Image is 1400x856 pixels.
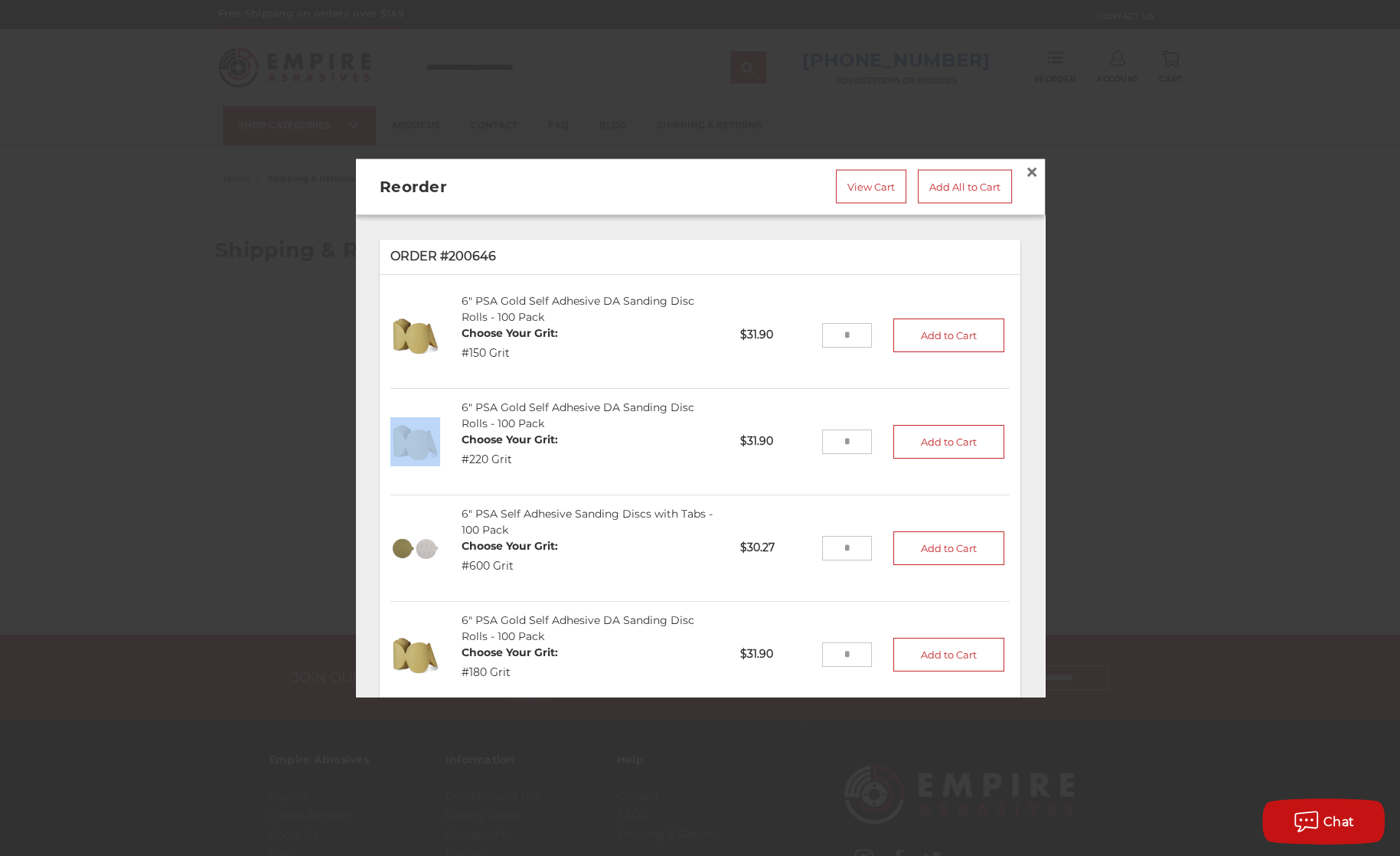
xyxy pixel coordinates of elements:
[380,175,632,198] h2: Reorder
[390,417,440,466] img: 6
[1020,160,1044,185] a: Close
[1262,799,1385,845] button: Chat
[462,431,558,447] dt: Choose Your Grit:
[390,629,440,679] img: 6
[729,529,822,567] p: $30.27
[729,635,822,673] p: $31.90
[390,310,440,360] img: 6
[462,451,558,467] dd: #220 Grit
[836,170,906,204] a: View Cart
[729,423,822,460] p: $31.90
[390,247,1010,266] p: Order #200646
[893,531,1005,564] button: Add to Cart
[1025,157,1039,187] span: ×
[918,170,1012,204] a: Add All to Cart
[462,506,713,536] a: 6" PSA Self Adhesive Sanding Discs with Tabs - 100 Pack
[462,537,558,554] dt: Choose Your Grit:
[893,318,1005,351] button: Add to Cart
[893,637,1005,671] button: Add to Cart
[462,345,558,361] dd: #150 Grit
[893,424,1005,458] button: Add to Cart
[462,325,558,341] dt: Choose Your Grit:
[390,523,440,573] img: 6
[462,400,694,430] a: 6" PSA Gold Self Adhesive DA Sanding Disc Rolls - 100 Pack
[729,316,822,354] p: $31.90
[462,644,558,660] dt: Choose Your Grit:
[462,664,558,680] dd: #180 Grit
[462,294,694,324] a: 6" PSA Gold Self Adhesive DA Sanding Disc Rolls - 100 Pack
[1323,815,1355,829] span: Chat
[462,613,694,642] a: 6" PSA Gold Self Adhesive DA Sanding Disc Rolls - 100 Pack
[462,557,558,573] dd: #600 Grit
